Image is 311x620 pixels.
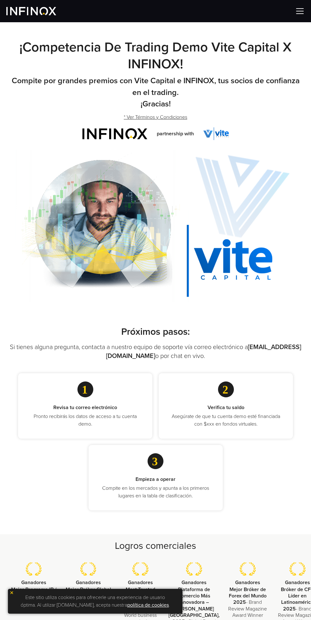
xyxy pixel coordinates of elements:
p: - Money Expo [GEOGRAPHIC_DATA] 2025 [64,586,112,612]
h2: Logros comerciales [6,539,305,553]
a: [EMAIL_ADDRESS][DOMAIN_NAME] [106,343,301,360]
strong: Ganadores [21,579,46,586]
strong: Mejor Bróker de Forex del Mundo 2025 [229,586,267,606]
strong: Revisa tu correo electrónico [53,404,117,411]
strong: Ganadores [235,579,260,586]
strong: Most Trusted Multi-asset Trading Platform Global 2025 [122,586,159,612]
h2: Próximos pasos: [6,326,305,338]
strong: Mejor Programa IB / Afiliado [10,586,56,599]
strong: Ganadores [285,579,310,586]
strong: Ganadores [76,579,101,586]
a: * Ver Términos y Condiciones [123,110,188,125]
p: - Brand Review Magazine Award Winner [226,586,269,619]
small: ¡Competencia de Trading Demo Vite Capital x INFINOX! [19,39,292,72]
strong: Ganadores [128,579,153,586]
strong: Empieza a operar [136,476,175,482]
strong: Mejor Bróker Global 2025 [66,586,111,599]
p: Asegúrate de que tu cuenta demo esté financiada con $xxx en fondos virtuales. [169,413,283,428]
p: Compite en los mercados y apunta a los primeros lugares en la tabla de clasificación. [99,484,213,500]
img: yellow close icon [10,590,14,595]
strong: Verifica tu saldo [208,404,244,411]
p: Pronto recibirás los datos de acceso a tu cuenta demo. [28,413,142,428]
small: Compite por grandes premios con Vite Capital e INFINOX, tus socios de confianza en el trading. ¡G... [12,76,300,109]
span: partnership with [157,130,194,138]
p: Este sitio utiliza cookies para ofrecerle una experiencia de usuario óptima. Al utilizar [DOMAIN_... [11,592,179,610]
a: política de cookies [127,602,169,608]
strong: Ganadores [182,579,207,586]
p: Si tienes alguna pregunta, contacta a nuestro equipo de soporte vía correo electrónico a o por ch... [6,343,305,361]
p: - Money Expo [GEOGRAPHIC_DATA] 2025 [10,586,58,612]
